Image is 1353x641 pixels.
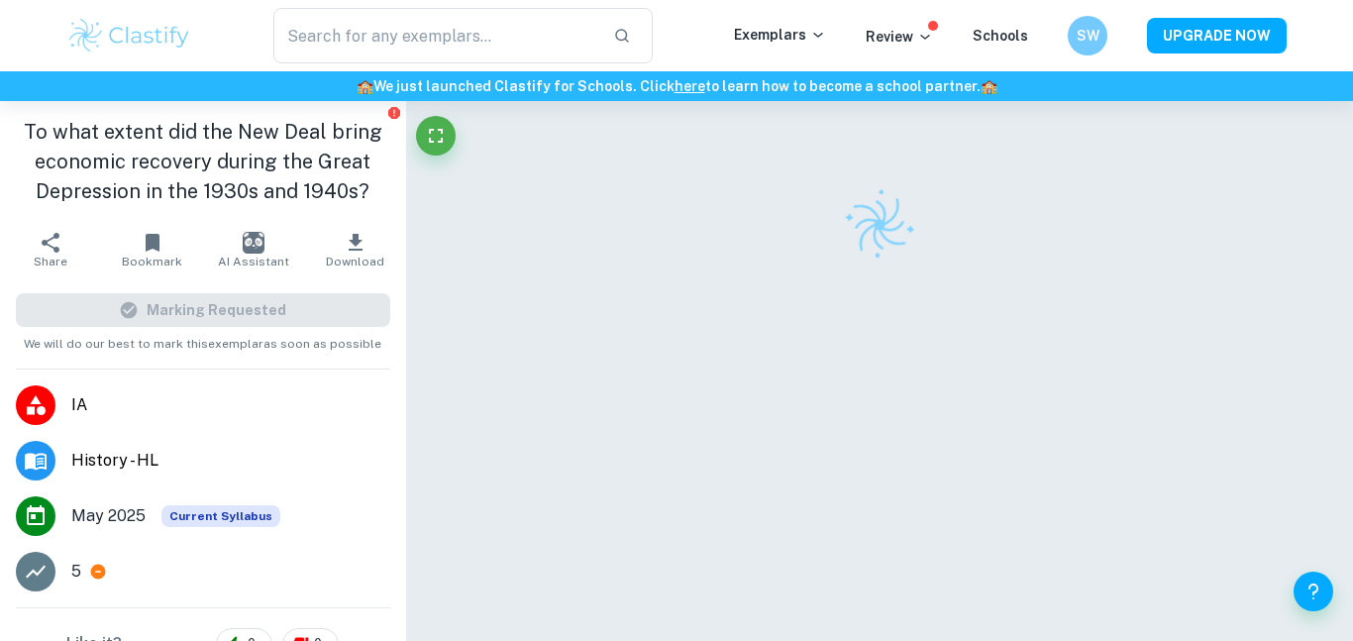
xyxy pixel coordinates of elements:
span: AI Assistant [218,255,289,268]
img: AI Assistant [243,232,264,254]
button: Help and Feedback [1294,572,1333,611]
p: 5 [71,560,81,584]
span: Bookmark [122,255,182,268]
span: Current Syllabus [161,505,280,527]
p: Exemplars [734,24,826,46]
span: IA [71,393,390,417]
button: Fullscreen [416,116,456,156]
span: 🏫 [357,78,373,94]
span: Download [326,255,384,268]
p: Review [866,26,933,48]
button: SW [1068,16,1107,55]
img: Clastify logo [831,176,928,273]
span: History - HL [71,449,390,473]
h6: We just launched Clastify for Schools. Click to learn how to become a school partner. [4,75,1349,97]
button: AI Assistant [203,222,304,277]
a: Schools [973,28,1028,44]
button: Bookmark [101,222,202,277]
div: This exemplar is based on the current syllabus. Feel free to refer to it for inspiration/ideas wh... [161,505,280,527]
button: Download [304,222,405,277]
button: UPGRADE NOW [1147,18,1287,53]
button: Report issue [387,105,402,120]
input: Search for any exemplars... [273,8,597,63]
a: here [675,78,705,94]
img: Clastify logo [66,16,192,55]
span: Share [34,255,67,268]
span: We will do our best to mark this exemplar as soon as possible [24,327,381,353]
h6: SW [1077,25,1099,47]
span: 🏫 [981,78,997,94]
h1: To what extent did the New Deal bring economic recovery during the Great Depression in the 1930s ... [16,117,390,206]
span: May 2025 [71,504,146,528]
